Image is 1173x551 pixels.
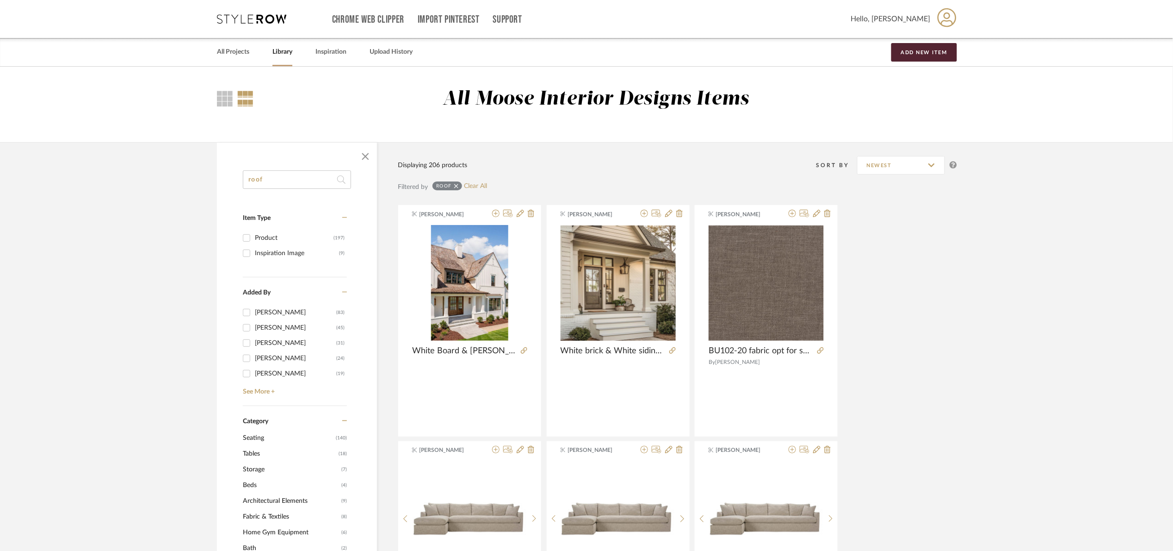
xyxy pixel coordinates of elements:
[443,88,749,111] div: All Moose Interior Designs Items
[339,446,347,461] span: (18)
[568,446,626,454] span: [PERSON_NAME]
[891,43,957,62] button: Add New Item
[851,13,931,25] span: Hello, [PERSON_NAME]
[464,182,488,190] a: Clear All
[398,182,428,192] div: Filtered by
[336,305,345,320] div: (83)
[255,351,336,366] div: [PERSON_NAME]
[243,430,333,446] span: Seating
[341,509,347,524] span: (8)
[816,161,857,170] div: Sort By
[272,46,292,58] a: Library
[420,210,478,219] span: [PERSON_NAME]
[336,336,345,351] div: (31)
[431,225,508,341] img: White Board & Batten, Lighter roof, wooden doors
[341,478,347,493] span: (4)
[420,446,478,454] span: [PERSON_NAME]
[243,462,339,477] span: Storage
[336,320,345,335] div: (45)
[332,16,404,24] a: Chrome Web Clipper
[336,431,347,445] span: (140)
[709,346,814,356] span: BU102-20 fabric opt for sectional
[370,46,413,58] a: Upload History
[243,215,271,221] span: Item Type
[243,525,339,540] span: Home Gym Equipment
[243,446,336,462] span: Tables
[217,46,249,58] a: All Projects
[716,210,774,219] span: [PERSON_NAME]
[255,246,339,261] div: Inspiration Image
[716,446,774,454] span: [PERSON_NAME]
[241,381,347,396] a: See More +
[243,477,339,493] span: Beds
[561,346,666,356] span: White brick & White siding, wooden exterior doors, darker roof
[255,366,336,381] div: [PERSON_NAME]
[356,147,375,166] button: Close
[398,160,467,170] div: Displaying 206 products
[333,231,345,245] div: (197)
[561,225,676,341] div: 0
[315,46,346,58] a: Inspiration
[341,494,347,508] span: (9)
[243,289,271,296] span: Added By
[336,351,345,366] div: (24)
[436,183,452,189] div: roof
[341,462,347,477] span: (7)
[561,225,676,341] img: White brick & White siding, wooden exterior doors, darker roof
[336,366,345,381] div: (19)
[255,320,336,335] div: [PERSON_NAME]
[709,225,824,341] img: BU102-20 fabric opt for sectional
[568,210,626,219] span: [PERSON_NAME]
[493,16,522,24] a: Support
[243,509,339,525] span: Fabric & Textiles
[243,493,339,509] span: Architectural Elements
[418,16,480,24] a: Import Pinterest
[341,525,347,540] span: (6)
[255,305,336,320] div: [PERSON_NAME]
[709,359,715,365] span: By
[243,418,268,426] span: Category
[243,170,351,189] input: Search within 206 results
[412,346,517,356] span: White Board & [PERSON_NAME], Lighter roof, wooden doors
[255,231,333,245] div: Product
[339,246,345,261] div: (9)
[255,336,336,351] div: [PERSON_NAME]
[715,359,760,365] span: [PERSON_NAME]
